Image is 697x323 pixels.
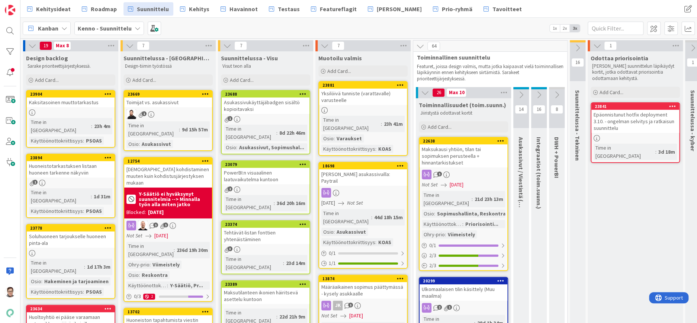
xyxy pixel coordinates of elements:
[420,278,507,301] div: 20299Ulkomaalaisen tilin käsittely (Muu maailma)
[274,199,275,207] span: :
[550,105,563,114] span: 8
[143,294,155,300] div: 2
[422,210,434,218] div: Osio
[222,228,309,244] div: Tehtävät-listan fonttien yhtenäistäminen
[128,309,212,314] div: 13702
[224,195,274,211] div: Time in [GEOGRAPHIC_DATA]
[321,238,375,246] div: Käyttöönottokriittisyys
[167,281,168,290] span: :
[264,2,304,16] a: Testaus
[437,172,442,176] span: 1
[176,2,214,16] a: Kehitys
[132,77,156,83] span: Add Card...
[278,4,300,13] span: Testaus
[222,91,309,97] div: 23688
[420,241,507,250] div: 0/1
[382,120,405,128] div: 23h 41m
[348,303,353,307] span: 1
[78,25,132,32] b: Kenno - Suunnittelu
[375,238,376,246] span: :
[230,77,254,83] span: Add Card...
[27,154,115,161] div: 23894
[417,54,558,61] span: Toiminnallinen suunnittelu
[376,145,393,153] div: KOAS
[322,83,407,88] div: 23881
[327,68,351,74] span: Add Card...
[128,159,212,164] div: 12754
[77,2,121,16] a: Roadmap
[27,225,115,231] div: 23778
[27,225,115,248] div: 23778Soluhuoneen tarjoukselle huoneen pinta-ala
[422,191,472,207] div: Time in [GEOGRAPHIC_DATA]
[371,213,372,221] span: :
[39,41,52,50] span: 19
[154,232,168,240] span: [DATE]
[329,259,336,267] span: 1 / 1
[138,221,148,230] img: TM
[447,305,452,310] span: 1
[126,232,142,239] i: Not Set
[224,255,283,271] div: Time in [GEOGRAPHIC_DATA]
[126,208,146,216] div: Blocked:
[29,288,83,296] div: Käyttöönottokriittisyys
[222,288,309,304] div: Maksutilanteen ikonien häiritsevä asettelu kuntoon
[375,145,376,153] span: :
[84,263,85,271] span: :
[83,137,84,145] span: :
[462,220,463,228] span: :
[29,207,83,215] div: Käyttöönottokriittisyys
[222,281,309,288] div: 23389
[84,288,104,296] div: PSOAS
[225,92,309,97] div: 23688
[5,287,15,297] img: SM
[85,263,112,271] div: 1d 17h 3m
[334,228,335,236] span: :
[319,169,407,186] div: [PERSON_NAME] asukassivuilla: Paytrail
[29,188,91,205] div: Time in [GEOGRAPHIC_DATA]
[473,195,505,203] div: 21d 23h 13m
[347,199,363,206] i: Not Set
[284,259,307,267] div: 23d 14m
[92,122,112,130] div: 23h 4m
[377,4,422,13] span: [PERSON_NAME]
[321,145,375,153] div: Käyttöönottokriittisyys
[139,140,140,148] span: :
[142,111,147,116] span: 1
[372,213,405,221] div: 44d 18h 15m
[437,305,442,310] span: 2
[591,54,648,62] span: Odottaa priorisointia
[275,199,307,207] div: 36d 20h 16m
[318,54,362,62] span: Muotoilu valmis
[38,24,58,33] span: Kanban
[137,4,169,13] span: Suunnittelu
[319,82,407,89] div: 23881
[319,249,407,258] div: 0/1
[420,251,507,260] div: 2/3
[91,192,92,201] span: :
[23,2,75,16] a: Kehitysideat
[420,278,507,284] div: 20299
[335,134,364,143] div: Varaukset
[600,89,623,96] span: Add Card...
[435,210,508,218] div: Sopimushallinta, Reskontra
[137,41,150,50] span: 7
[168,281,205,290] div: Y-Säätiö, Pr...
[420,138,507,167] div: 22638Maksukausi yhtiön, tilan tai sopimuksen perusteella + hinnantarkistukset
[427,42,440,51] span: 64
[432,88,445,97] span: 26
[320,4,357,13] span: Featureflagit
[56,44,69,48] div: Max 8
[333,301,343,310] div: JK
[139,191,210,207] b: Y-Säätiö ei hyväksynyt suunnitelmia --> Minnalla työn alla miten jatko
[594,144,655,160] div: Time in [GEOGRAPHIC_DATA]
[222,168,309,184] div: PowerBI:n visuaalinen laatuvaikutelma kuntoon
[28,63,114,69] p: Sarake prioriteettijärjestyksessä.
[126,140,139,148] div: Osio
[222,63,309,69] p: Visut teon alla
[27,161,115,178] div: Huoneistotarkastuksen listaan huoneen tarkenne näkyviin
[123,2,173,16] a: Suunnittelu
[332,41,344,50] span: 7
[124,292,212,301] div: 0/32
[124,158,212,164] div: 12754
[224,143,236,151] div: Osio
